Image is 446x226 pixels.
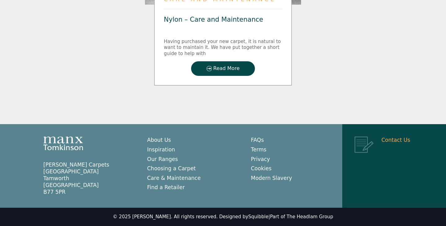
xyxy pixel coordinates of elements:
[382,137,410,143] a: Contact Us
[147,156,178,162] a: Our Ranges
[43,161,135,195] p: [PERSON_NAME] Carpets [GEOGRAPHIC_DATA] Tamworth [GEOGRAPHIC_DATA] B77 5PR
[43,137,83,150] img: Manx Tomkinson Logo
[147,165,196,172] a: Choosing a Carpet
[251,165,272,172] a: Cookies
[164,39,282,57] div: Having purchased your new carpet, it is natural to want to maintain it. We have put together a sh...
[113,214,333,220] div: © 2025 [PERSON_NAME]. All rights reserved. Designed by |
[251,175,292,181] a: Modern Slavery
[147,175,201,181] a: Care & Maintenance
[248,214,269,219] a: Squibble
[270,214,333,219] a: Part of The Headlam Group
[147,137,171,143] a: About Us
[147,146,175,153] a: Inspiration
[251,156,270,162] a: Privacy
[191,61,255,76] a: Read More
[147,184,185,190] a: Find a Retailer
[251,146,266,153] a: Terms
[251,137,264,143] a: FAQs
[213,66,240,71] span: Read More
[164,16,263,23] a: Nylon – Care and Maintenance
